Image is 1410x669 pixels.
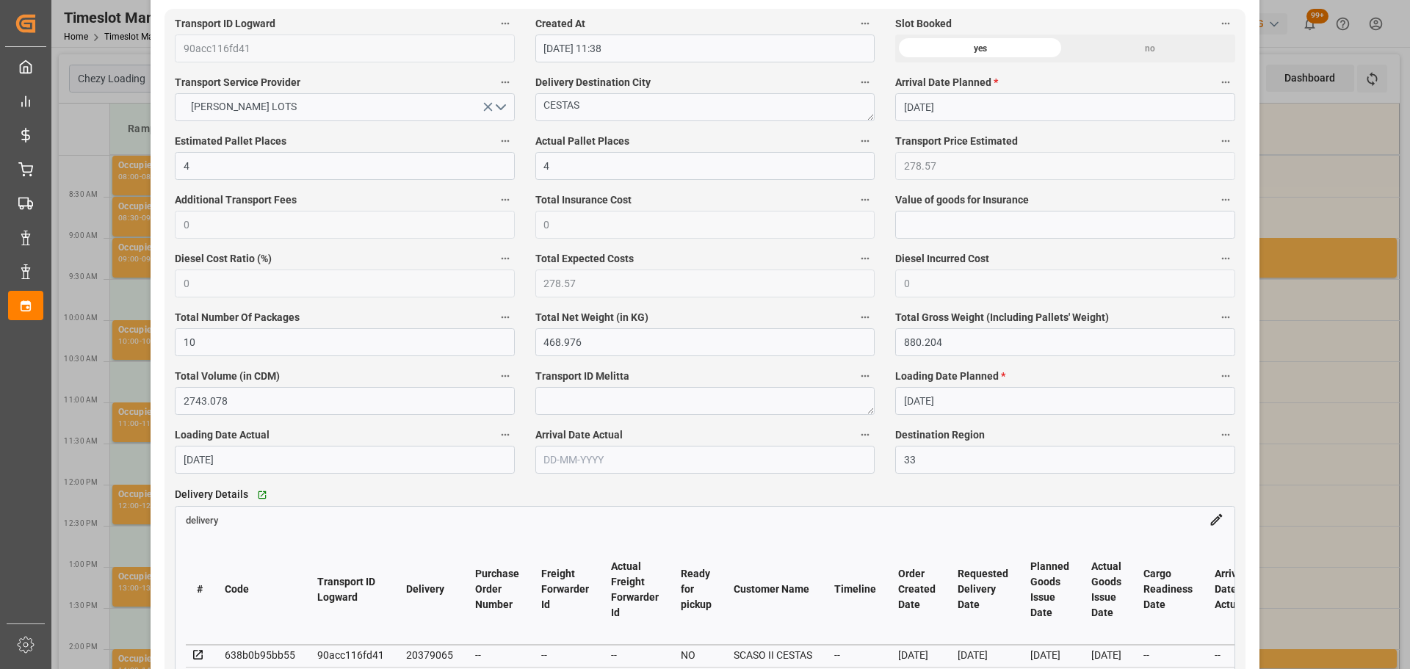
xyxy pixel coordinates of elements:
[475,646,519,664] div: --
[895,427,985,443] span: Destination Region
[1216,366,1235,386] button: Loading Date Planned *
[1065,35,1234,62] div: no
[1216,190,1235,209] button: Value of goods for Insurance
[1143,646,1193,664] div: --
[895,35,1065,62] div: yes
[496,190,515,209] button: Additional Transport Fees
[535,446,875,474] input: DD-MM-YYYY
[670,535,723,645] th: Ready for pickup
[1216,308,1235,327] button: Total Gross Weight (Including Pallets' Weight)
[895,93,1234,121] input: DD-MM-YYYY
[535,16,585,32] span: Created At
[1216,131,1235,151] button: Transport Price Estimated
[184,99,304,115] span: [PERSON_NAME] LOTS
[1132,535,1204,645] th: Cargo Readiness Date
[306,535,395,645] th: Transport ID Logward
[734,646,812,664] div: SCASO II CESTAS
[175,427,270,443] span: Loading Date Actual
[175,310,300,325] span: Total Number Of Packages
[175,16,275,32] span: Transport ID Logward
[496,425,515,444] button: Loading Date Actual
[186,514,218,525] span: delivery
[1215,646,1245,664] div: --
[535,93,875,121] textarea: CESTAS
[895,369,1005,384] span: Loading Date Planned
[895,310,1109,325] span: Total Gross Weight (Including Pallets' Weight)
[175,251,272,267] span: Diesel Cost Ratio (%)
[1019,535,1080,645] th: Planned Goods Issue Date
[834,646,876,664] div: --
[1216,73,1235,92] button: Arrival Date Planned *
[535,134,629,149] span: Actual Pallet Places
[1080,535,1132,645] th: Actual Goods Issue Date
[496,14,515,33] button: Transport ID Logward
[535,35,875,62] input: DD-MM-YYYY HH:MM
[887,535,947,645] th: Order Created Date
[175,446,514,474] input: DD-MM-YYYY
[225,646,295,664] div: 638b0b95bb55
[535,310,648,325] span: Total Net Weight (in KG)
[1030,646,1069,664] div: [DATE]
[856,308,875,327] button: Total Net Weight (in KG)
[856,131,875,151] button: Actual Pallet Places
[895,192,1029,208] span: Value of goods for Insurance
[535,192,632,208] span: Total Insurance Cost
[175,134,286,149] span: Estimated Pallet Places
[947,535,1019,645] th: Requested Delivery Date
[541,646,589,664] div: --
[395,535,464,645] th: Delivery
[895,251,989,267] span: Diesel Incurred Cost
[958,646,1008,664] div: [DATE]
[175,487,248,502] span: Delivery Details
[175,93,514,121] button: open menu
[681,646,712,664] div: NO
[856,190,875,209] button: Total Insurance Cost
[1204,535,1257,645] th: Arrival Date Actual
[895,75,998,90] span: Arrival Date Planned
[496,249,515,268] button: Diesel Cost Ratio (%)
[535,75,651,90] span: Delivery Destination City
[214,535,306,645] th: Code
[175,192,297,208] span: Additional Transport Fees
[496,131,515,151] button: Estimated Pallet Places
[895,134,1018,149] span: Transport Price Estimated
[611,646,659,664] div: --
[317,646,384,664] div: 90acc116fd41
[723,535,823,645] th: Customer Name
[464,535,530,645] th: Purchase Order Number
[856,249,875,268] button: Total Expected Costs
[496,73,515,92] button: Transport Service Provider
[856,73,875,92] button: Delivery Destination City
[1216,249,1235,268] button: Diesel Incurred Cost
[1091,646,1121,664] div: [DATE]
[856,425,875,444] button: Arrival Date Actual
[186,513,218,525] a: delivery
[856,14,875,33] button: Created At
[856,366,875,386] button: Transport ID Melitta
[175,369,280,384] span: Total Volume (in CDM)
[496,308,515,327] button: Total Number Of Packages
[535,369,629,384] span: Transport ID Melitta
[535,427,623,443] span: Arrival Date Actual
[186,535,214,645] th: #
[895,16,952,32] span: Slot Booked
[1216,14,1235,33] button: Slot Booked
[530,535,600,645] th: Freight Forwarder Id
[406,646,453,664] div: 20379065
[823,535,887,645] th: Timeline
[1216,425,1235,444] button: Destination Region
[496,366,515,386] button: Total Volume (in CDM)
[600,535,670,645] th: Actual Freight Forwarder Id
[898,646,936,664] div: [DATE]
[895,387,1234,415] input: DD-MM-YYYY
[175,75,300,90] span: Transport Service Provider
[535,251,634,267] span: Total Expected Costs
